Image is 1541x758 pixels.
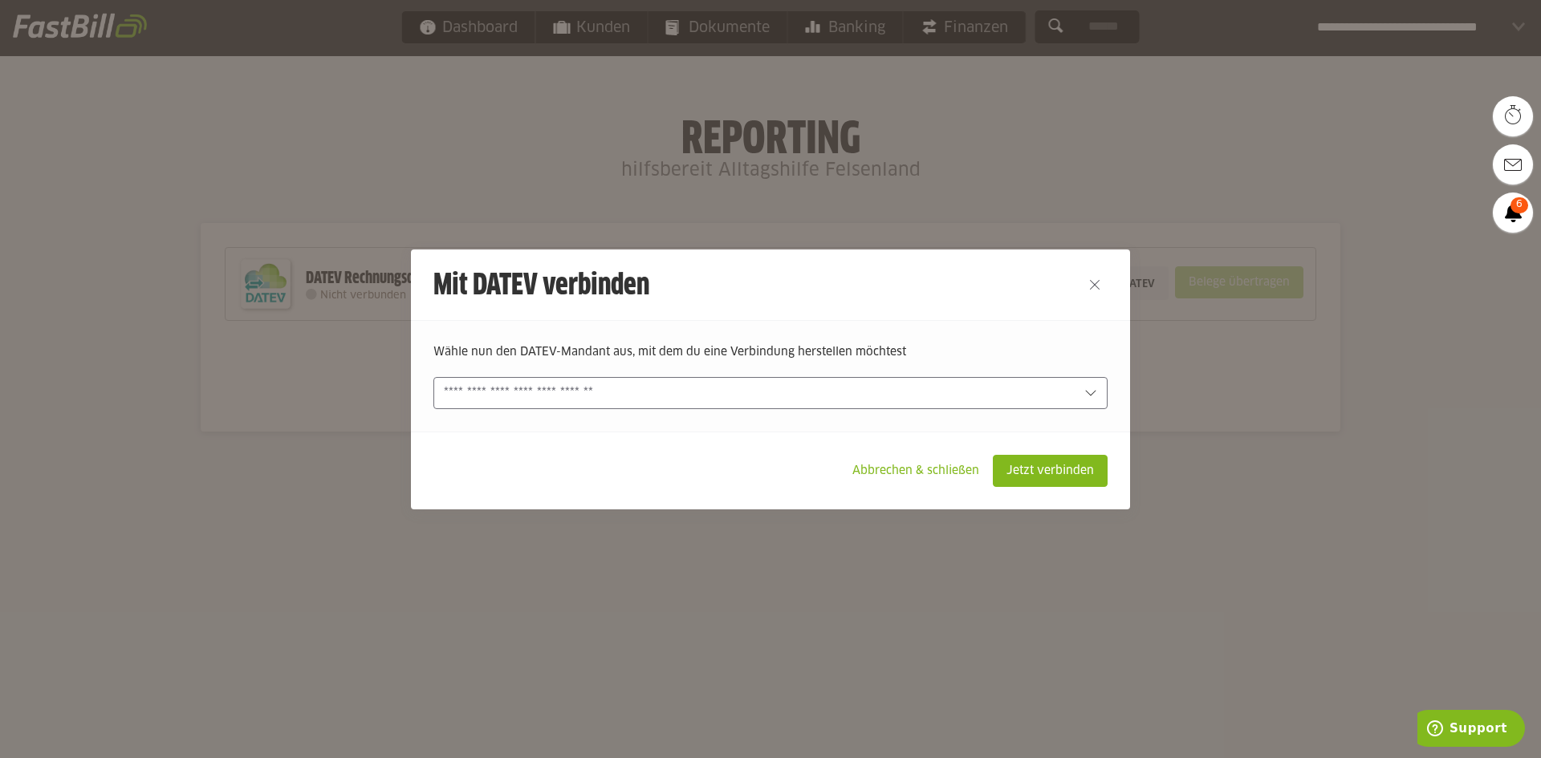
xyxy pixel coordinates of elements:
[1493,193,1533,233] a: 6
[433,343,1108,361] p: Wähle nun den DATEV-Mandant aus, mit dem du eine Verbindung herstellen möchtest
[1417,710,1525,750] iframe: Öffnet ein Widget, in dem Sie weitere Informationen finden
[993,455,1108,487] sl-button: Jetzt verbinden
[839,455,993,487] sl-button: Abbrechen & schließen
[1511,197,1528,213] span: 6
